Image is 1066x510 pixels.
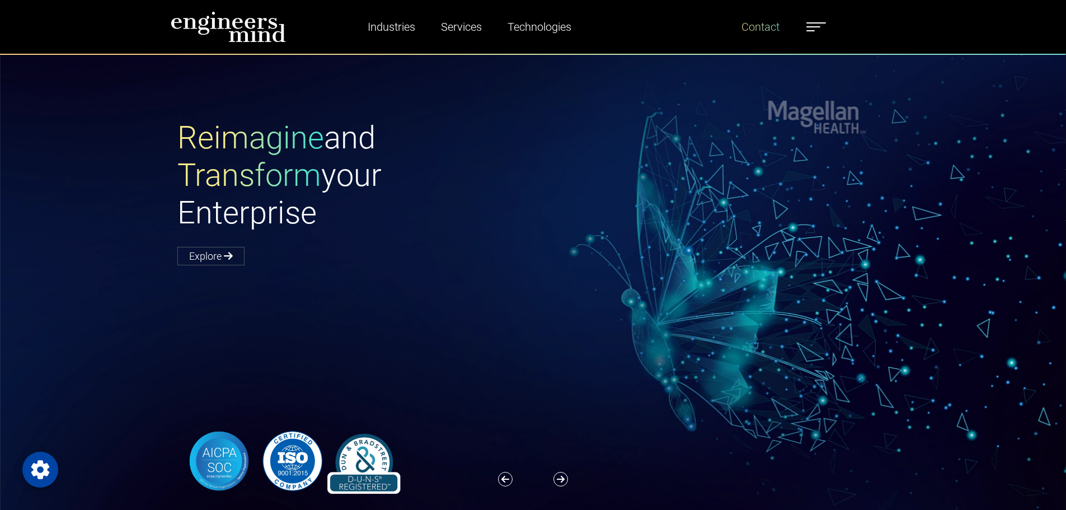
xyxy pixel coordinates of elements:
a: Contact [737,14,784,40]
span: Transform [177,157,321,194]
span: Reimagine [177,119,324,156]
img: banner-logo [177,428,407,494]
a: Services [436,14,486,40]
a: Industries [363,14,420,40]
a: Technologies [503,14,576,40]
h1: and your Enterprise [177,119,533,232]
a: Explore [177,247,245,265]
img: logo [171,11,286,43]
